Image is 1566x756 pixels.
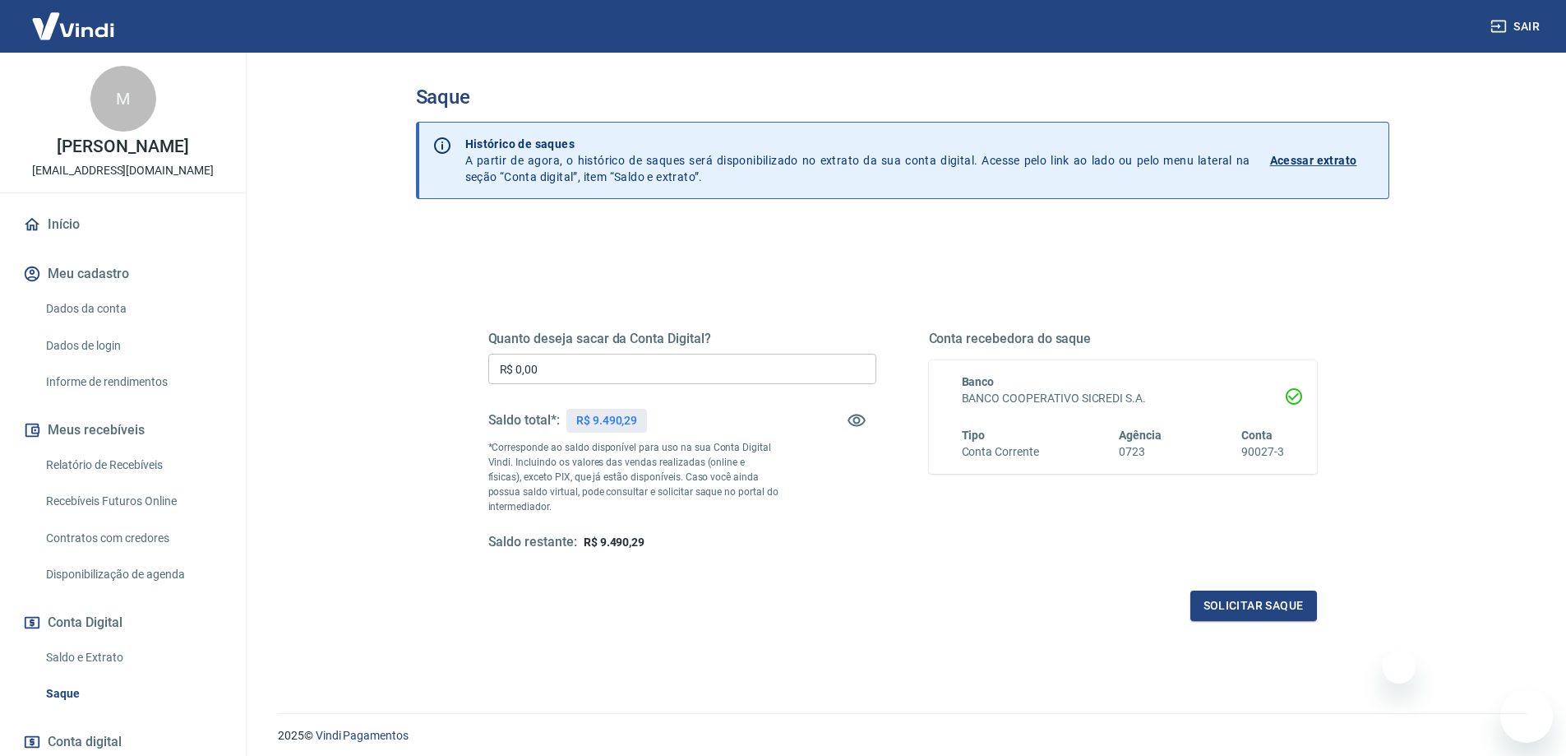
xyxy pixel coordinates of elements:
p: 2025 © [278,727,1527,744]
a: Dados da conta [39,292,226,326]
span: Agência [1119,429,1162,442]
h6: 0723 [1119,443,1162,461]
p: Histórico de saques [465,136,1250,152]
img: Vindi [20,1,127,51]
h5: Saldo restante: [488,534,577,551]
button: Sair [1487,12,1546,42]
a: Disponibilização de agenda [39,558,226,591]
button: Conta Digital [20,605,226,641]
a: Saldo e Extrato [39,641,226,675]
h5: Conta recebedora do saque [929,331,1317,347]
iframe: Botão para abrir a janela de mensagens [1500,690,1553,743]
span: Banco [962,375,995,388]
a: Relatório de Recebíveis [39,448,226,482]
h6: BANCO COOPERATIVO SICREDI S.A. [962,390,1284,407]
h6: 90027-3 [1241,443,1284,461]
p: Acessar extrato [1270,152,1357,169]
a: Início [20,206,226,243]
a: Recebíveis Futuros Online [39,485,226,518]
h5: Quanto deseja sacar da Conta Digital? [488,331,876,347]
span: Tipo [962,429,986,442]
h6: Conta Corrente [962,443,1039,461]
a: Dados de login [39,329,226,363]
span: Conta [1241,429,1273,442]
a: Contratos com credores [39,522,226,555]
p: [PERSON_NAME] [57,138,188,155]
a: Vindi Pagamentos [316,729,409,742]
iframe: Fechar mensagem [1383,651,1416,684]
p: R$ 9.490,29 [576,412,637,429]
a: Saque [39,677,226,711]
p: *Corresponde ao saldo disponível para uso na sua Conta Digital Vindi. Incluindo os valores das ve... [488,440,779,514]
h5: Saldo total*: [488,412,560,429]
p: A partir de agora, o histórico de saques será disponibilizado no extrato da sua conta digital. Ac... [465,136,1250,185]
button: Meu cadastro [20,256,226,292]
a: Informe de rendimentos [39,365,226,399]
button: Meus recebíveis [20,412,226,448]
div: M [90,66,156,132]
button: Solicitar saque [1190,591,1317,621]
h3: Saque [416,86,1389,109]
span: Conta digital [48,730,122,754]
p: [EMAIL_ADDRESS][DOMAIN_NAME] [32,162,214,179]
span: R$ 9.490,29 [584,536,644,549]
a: Acessar extrato [1270,136,1375,185]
